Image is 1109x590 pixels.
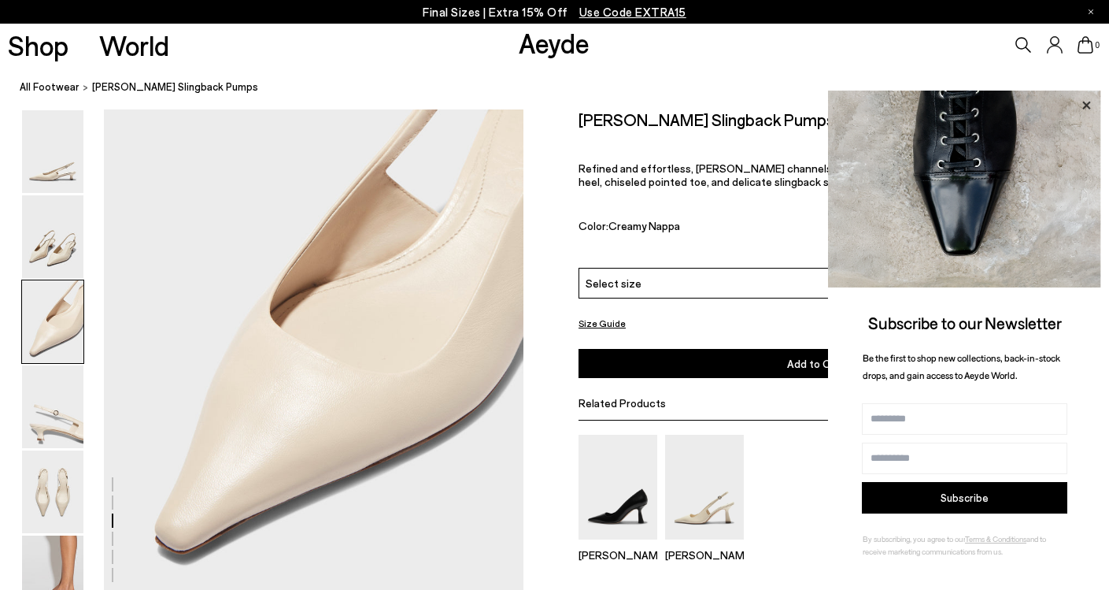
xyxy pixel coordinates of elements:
[586,275,641,291] span: Select size
[665,529,744,562] a: Fernanda Slingback Pumps [PERSON_NAME]
[608,219,680,232] span: Creamy Nappa
[1093,41,1101,50] span: 0
[862,482,1067,514] button: Subscribe
[787,357,845,370] span: Add to Cart
[519,26,590,59] a: Aeyde
[579,435,657,540] img: Zandra Pointed Pumps
[423,2,686,22] p: Final Sizes | Extra 15% Off
[579,529,657,562] a: Zandra Pointed Pumps [PERSON_NAME]
[22,366,83,448] img: Catrina Slingback Pumps - Image 4
[665,435,744,540] img: Fernanda Slingback Pumps
[22,280,83,363] img: Catrina Slingback Pumps - Image 3
[92,79,258,95] span: [PERSON_NAME] Slingback Pumps
[22,110,83,193] img: Catrina Slingback Pumps - Image 1
[665,548,744,562] p: [PERSON_NAME]
[22,195,83,278] img: Catrina Slingback Pumps - Image 2
[828,91,1101,288] img: ca3f721fb6ff708a270709c41d776025.jpg
[579,5,686,19] span: Navigate to /collections/ss25-final-sizes
[20,79,79,95] a: All Footwear
[579,161,1033,188] span: Refined and effortless, [PERSON_NAME] channels wearable elegance with a tapered kitten heel, chis...
[20,66,1109,109] nav: breadcrumb
[863,534,965,544] span: By subscribing, you agree to our
[965,534,1026,544] a: Terms & Conditions
[579,109,834,129] h2: [PERSON_NAME] Slingback Pumps
[579,548,657,562] p: [PERSON_NAME]
[1078,36,1093,54] a: 0
[8,32,68,59] a: Shop
[579,349,1054,378] button: Add to Cart
[22,451,83,533] img: Catrina Slingback Pumps - Image 5
[579,219,822,237] div: Color:
[579,314,626,333] button: Size Guide
[863,352,1060,381] span: Be the first to shop new collections, back-in-stock drops, and gain access to Aeyde World.
[868,313,1062,332] span: Subscribe to our Newsletter
[99,32,169,59] a: World
[579,396,666,410] span: Related Products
